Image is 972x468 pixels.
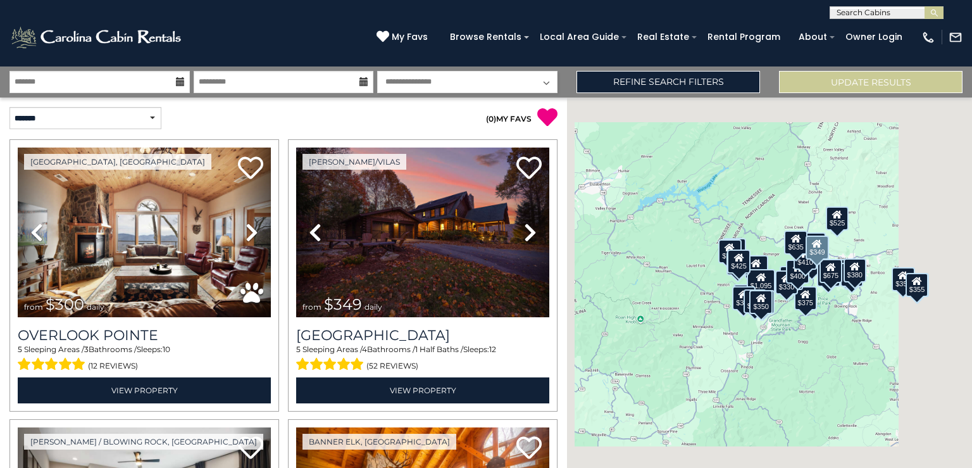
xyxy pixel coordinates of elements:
div: $355 [732,286,755,310]
a: [PERSON_NAME] / Blowing Rock, [GEOGRAPHIC_DATA] [24,434,263,450]
div: $300 [745,255,768,279]
div: $375 [744,289,766,313]
div: $1,095 [747,269,776,293]
span: 0 [489,114,494,123]
div: Sleeping Areas / Bathrooms / Sleeps: [296,344,549,374]
a: Overlook Pointe [18,327,271,344]
a: Browse Rentals [444,27,528,47]
div: $565 [802,232,825,256]
img: mail-regular-white.png [949,30,963,44]
div: $349 [806,236,828,260]
a: View Property [296,377,549,403]
div: $425 [727,250,750,274]
a: [PERSON_NAME]/Vilas [302,154,406,170]
span: daily [87,302,104,312]
span: ( ) [486,114,496,123]
img: thumbnail_163281251.jpeg [296,148,549,317]
a: [GEOGRAPHIC_DATA], [GEOGRAPHIC_DATA] [24,154,211,170]
h3: Diamond Creek Lodge [296,327,549,344]
div: $225 [733,284,756,308]
span: from [302,302,321,312]
span: 1 Half Baths / [415,345,463,354]
img: thumbnail_163477009.jpeg [18,148,271,317]
span: 5 [18,345,22,354]
div: $451 [801,250,823,274]
a: Real Estate [631,27,695,47]
div: $315 [817,262,840,286]
a: Banner Elk, [GEOGRAPHIC_DATA] [302,434,456,450]
div: $350 [749,290,772,314]
span: 5 [296,345,301,354]
button: Update Results [779,71,963,93]
span: $300 [46,295,84,313]
a: Add to favorites [516,155,542,182]
div: $410 [794,246,816,270]
img: phone-regular-white.png [921,30,935,44]
div: $400 [786,260,809,284]
span: (12 reviews) [88,358,138,374]
span: 12 [489,345,496,354]
span: daily [364,302,382,312]
div: Sleeping Areas / Bathrooms / Sleeps: [18,344,271,374]
a: Local Area Guide [533,27,625,47]
a: Rental Program [701,27,787,47]
div: $720 [723,238,745,262]
a: Owner Login [839,27,909,47]
span: (52 reviews) [366,358,418,374]
a: My Favs [377,30,431,44]
div: $285 [718,239,741,263]
div: $525 [826,206,849,230]
a: Add to favorites [238,155,263,182]
div: $675 [819,258,842,282]
div: $650 [726,251,749,275]
span: 3 [84,345,89,354]
a: [GEOGRAPHIC_DATA] [296,327,549,344]
img: White-1-2.png [9,25,185,50]
div: $355 [892,267,914,291]
div: $380 [844,258,866,282]
span: 10 [163,345,170,354]
div: $695 [840,262,863,286]
div: $375 [794,286,817,310]
div: $355 [906,272,928,296]
div: $635 [784,231,807,255]
div: $330 [775,270,798,294]
span: 4 [362,345,367,354]
span: $349 [324,295,362,313]
a: View Property [18,377,271,403]
a: About [792,27,833,47]
span: from [24,302,43,312]
a: Refine Search Filters [576,71,760,93]
a: (0)MY FAVS [486,114,532,123]
a: Add to favorites [516,435,542,462]
span: My Favs [392,30,428,44]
